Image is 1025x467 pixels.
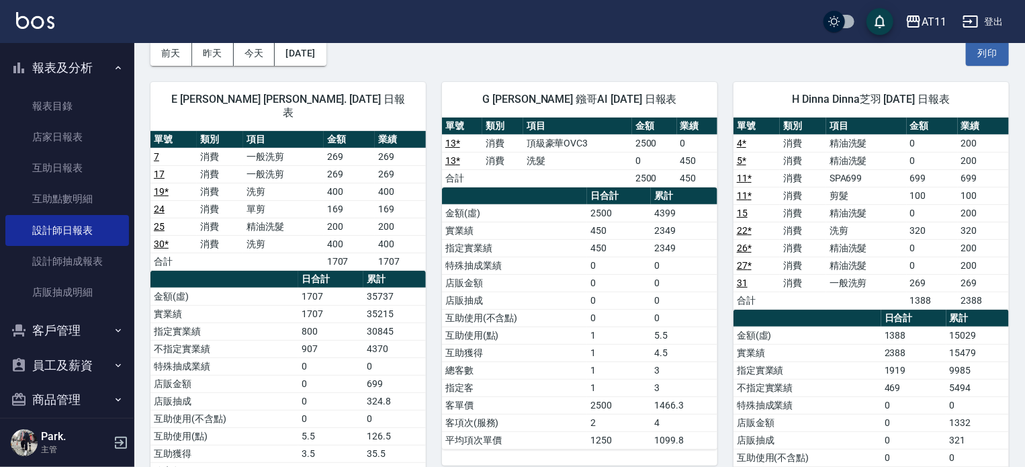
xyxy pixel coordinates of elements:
[587,379,651,396] td: 1
[154,151,159,162] a: 7
[442,327,587,344] td: 互助使用(點)
[866,8,893,35] button: save
[881,379,946,396] td: 469
[958,222,1009,239] td: 320
[881,344,946,362] td: 2388
[958,274,1009,292] td: 269
[150,410,298,427] td: 互助使用(不含點)
[677,169,717,187] td: 450
[197,183,243,200] td: 消費
[375,253,426,270] td: 1707
[826,274,907,292] td: 一般洗剪
[907,134,958,152] td: 0
[946,344,1009,362] td: 15479
[298,375,363,392] td: 0
[780,274,826,292] td: 消費
[442,362,587,379] td: 總客數
[363,323,426,340] td: 30845
[587,362,651,379] td: 1
[651,379,717,396] td: 3
[907,187,958,204] td: 100
[750,93,993,106] span: H Dinna Dinna芝羽 [DATE] 日報表
[150,323,298,340] td: 指定實業績
[150,41,192,66] button: 前天
[587,239,651,257] td: 450
[946,310,1009,327] th: 累計
[442,274,587,292] td: 店販金額
[192,41,234,66] button: 昨天
[587,431,651,449] td: 1250
[958,152,1009,169] td: 200
[957,9,1009,34] button: 登出
[442,431,587,449] td: 平均項次單價
[881,362,946,379] td: 1919
[780,257,826,274] td: 消費
[375,235,426,253] td: 400
[958,134,1009,152] td: 200
[5,153,129,183] a: 互助日報表
[958,239,1009,257] td: 200
[197,165,243,183] td: 消費
[958,257,1009,274] td: 200
[243,200,324,218] td: 單剪
[243,148,324,165] td: 一般洗剪
[587,274,651,292] td: 0
[587,204,651,222] td: 2500
[298,392,363,410] td: 0
[375,148,426,165] td: 269
[907,292,958,309] td: 1388
[375,183,426,200] td: 400
[298,445,363,462] td: 3.5
[150,375,298,392] td: 店販金額
[733,414,881,431] td: 店販金額
[5,50,129,85] button: 報表及分析
[298,427,363,445] td: 5.5
[826,222,907,239] td: 洗剪
[826,204,907,222] td: 精油洗髮
[907,239,958,257] td: 0
[733,396,881,414] td: 特殊抽成業績
[651,257,717,274] td: 0
[651,396,717,414] td: 1466.3
[458,93,701,106] span: G [PERSON_NAME] 鏹哥AI [DATE] 日報表
[363,427,426,445] td: 126.5
[780,169,826,187] td: 消費
[154,204,165,214] a: 24
[298,340,363,357] td: 907
[298,305,363,323] td: 1707
[881,396,946,414] td: 0
[587,222,651,239] td: 450
[197,148,243,165] td: 消費
[651,187,717,205] th: 累計
[324,218,375,235] td: 200
[243,218,324,235] td: 精油洗髮
[733,431,881,449] td: 店販抽成
[958,169,1009,187] td: 699
[523,152,632,169] td: 洗髮
[958,118,1009,135] th: 業績
[587,327,651,344] td: 1
[363,271,426,288] th: 累計
[651,274,717,292] td: 0
[651,309,717,327] td: 0
[780,187,826,204] td: 消費
[907,152,958,169] td: 0
[363,445,426,462] td: 35.5
[922,13,946,30] div: AT11
[375,131,426,148] th: 業績
[651,292,717,309] td: 0
[881,310,946,327] th: 日合計
[150,131,426,271] table: a dense table
[587,309,651,327] td: 0
[632,134,677,152] td: 2500
[5,215,129,246] a: 設計師日報表
[442,379,587,396] td: 指定客
[946,396,1009,414] td: 0
[780,152,826,169] td: 消費
[946,379,1009,396] td: 5494
[275,41,326,66] button: [DATE]
[442,257,587,274] td: 特殊抽成業績
[907,204,958,222] td: 0
[363,288,426,305] td: 35737
[907,257,958,274] td: 0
